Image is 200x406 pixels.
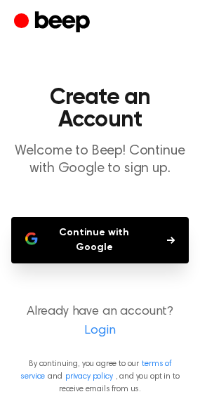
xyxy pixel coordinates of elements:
[11,86,189,131] h1: Create an Account
[11,358,189,395] p: By continuing, you agree to our and , and you opt in to receive emails from us.
[14,9,93,37] a: Beep
[20,360,171,381] a: terms of service
[11,303,189,341] p: Already have an account?
[14,322,186,341] a: Login
[11,217,189,263] button: Continue with Google
[11,143,189,178] p: Welcome to Beep! Continue with Google to sign up.
[65,372,113,381] a: privacy policy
